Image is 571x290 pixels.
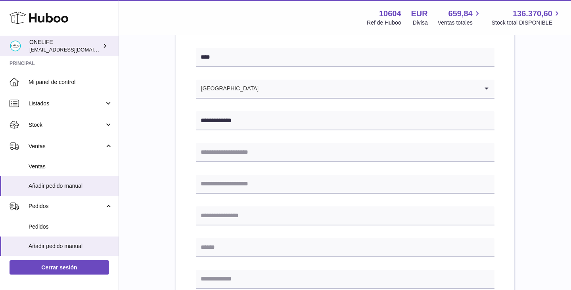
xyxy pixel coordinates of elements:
span: Listados [29,100,104,107]
span: Añadir pedido manual [29,182,113,190]
img: administracion@onelifespain.com [10,40,21,52]
strong: 10604 [379,8,401,19]
span: Ventas [29,143,104,150]
span: Ventas [29,163,113,170]
a: Cerrar sesión [10,260,109,275]
span: Stock [29,121,104,129]
div: Ref de Huboo [367,19,401,27]
a: 136.370,60 Stock total DISPONIBLE [492,8,561,27]
span: 659,84 [448,8,473,19]
span: Pedidos [29,202,104,210]
div: Search for option [196,80,494,99]
div: Divisa [413,19,428,27]
strong: EUR [411,8,428,19]
span: Ventas totales [438,19,482,27]
span: 136.370,60 [513,8,552,19]
input: Search for option [259,80,478,98]
span: [GEOGRAPHIC_DATA] [196,80,259,98]
span: [EMAIL_ADDRESS][DOMAIN_NAME] [29,46,117,53]
span: Mi panel de control [29,78,113,86]
span: Añadir pedido manual [29,242,113,250]
span: Stock total DISPONIBLE [492,19,561,27]
a: 659,84 Ventas totales [438,8,482,27]
span: Pedidos [29,223,113,231]
div: ONELIFE [29,38,101,53]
